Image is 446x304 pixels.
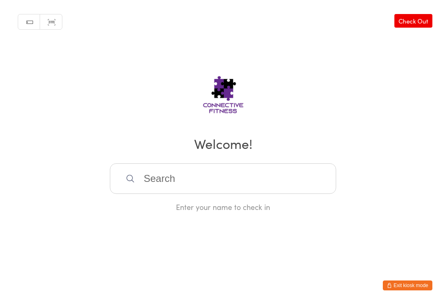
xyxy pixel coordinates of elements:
div: Enter your name to check in [110,202,336,212]
a: Check Out [394,14,432,28]
h2: Welcome! [8,134,438,153]
button: Exit kiosk mode [383,280,432,290]
input: Search [110,163,336,194]
img: Connective Fitness [177,61,270,123]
